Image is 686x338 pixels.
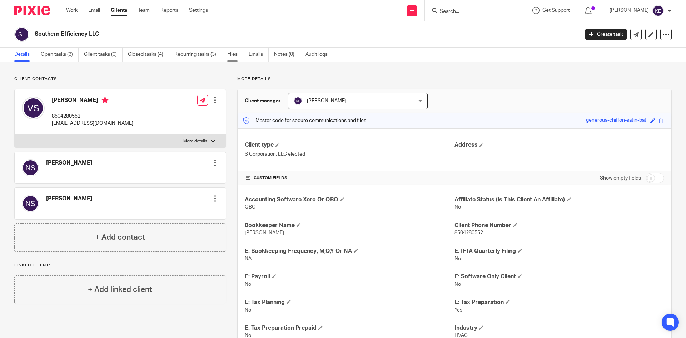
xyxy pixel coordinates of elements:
h4: E: Tax Planning [245,299,454,306]
h4: + Add contact [95,232,145,243]
a: Email [88,7,100,14]
img: svg%3E [22,195,39,212]
a: Details [14,48,35,62]
h4: Address [454,141,664,149]
h4: E: IFTA Quarterly Filing [454,248,664,255]
p: [EMAIL_ADDRESS][DOMAIN_NAME] [52,120,133,127]
span: Yes [454,308,462,313]
h3: Client manager [245,97,281,104]
h4: E: Bookkeeping Frequency; M,Q,Y Or NA [245,248,454,255]
a: Settings [189,7,208,14]
a: Notes (0) [274,48,300,62]
h4: [PERSON_NAME] [46,195,92,202]
input: Search [439,9,503,15]
h4: Accounting Software Xero Or QBO [245,196,454,204]
img: svg%3E [22,159,39,176]
a: Files [227,48,243,62]
label: Show empty fields [600,175,641,182]
h4: Client type [245,141,454,149]
i: Primary [101,97,109,104]
span: No [454,205,461,210]
img: Pixie [14,6,50,15]
h2: Southern Efficiency LLC [35,30,467,38]
img: svg%3E [14,27,29,42]
h4: Industry [454,324,664,332]
span: No [454,282,461,287]
h4: E: Software Only Client [454,273,664,280]
a: Clients [111,7,127,14]
h4: Affiliate Status (is This Client An Affiliate) [454,196,664,204]
div: generous-chiffon-satin-bat [586,117,646,125]
h4: Bookkeeper Name [245,222,454,229]
p: Linked clients [14,263,226,268]
p: More details [183,138,207,144]
a: Reports [160,7,178,14]
h4: E: Payroll [245,273,454,280]
span: [PERSON_NAME] [307,98,346,103]
img: svg%3E [294,97,302,105]
img: svg%3E [652,5,664,16]
span: No [245,308,251,313]
span: No [454,256,461,261]
h4: E: Tax Preparation Prepaid [245,324,454,332]
p: Master code for secure communications and files [243,117,366,124]
h4: CUSTOM FIELDS [245,175,454,181]
span: Get Support [542,8,570,13]
h4: E: Tax Preparation [454,299,664,306]
p: Client contacts [14,76,226,82]
span: QBO [245,205,256,210]
span: NA [245,256,252,261]
a: Audit logs [305,48,333,62]
a: Open tasks (3) [41,48,79,62]
a: Team [138,7,150,14]
a: Client tasks (0) [84,48,123,62]
span: No [245,333,251,338]
a: Work [66,7,78,14]
p: More details [237,76,672,82]
p: S Corporation, LLC elected [245,151,454,158]
a: Recurring tasks (3) [174,48,222,62]
p: [PERSON_NAME] [610,7,649,14]
span: 8504280552 [454,230,483,235]
h4: [PERSON_NAME] [52,97,133,106]
h4: Client Phone Number [454,222,664,229]
span: No [245,282,251,287]
img: svg%3E [22,97,45,119]
p: 8504280552 [52,113,133,120]
span: [PERSON_NAME] [245,230,284,235]
h4: [PERSON_NAME] [46,159,92,167]
h4: + Add linked client [88,284,152,295]
a: Create task [585,29,627,40]
a: Closed tasks (4) [128,48,169,62]
span: HVAC [454,333,468,338]
a: Emails [249,48,269,62]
